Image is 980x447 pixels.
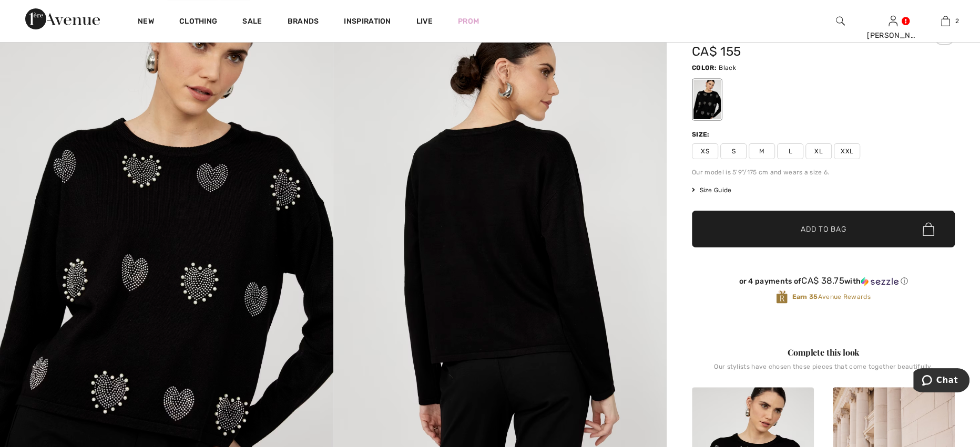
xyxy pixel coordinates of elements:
div: Our stylists have chosen these pieces that come together beautifully. [692,363,955,379]
a: Prom [458,16,479,27]
span: M [749,143,775,159]
img: Sezzle [861,277,899,286]
a: Brands [288,17,319,28]
a: Clothing [179,17,217,28]
span: Avenue Rewards [792,292,870,302]
a: Live [416,16,433,27]
span: Size Guide [692,185,731,195]
span: Black [719,64,736,71]
div: Size: [692,130,712,139]
div: or 4 payments of with [692,276,955,286]
span: Inspiration [344,17,391,28]
img: Avenue Rewards [776,290,788,304]
div: or 4 payments ofCA$ 38.75withSezzle Click to learn more about Sezzle [692,276,955,290]
img: search the website [836,15,845,27]
img: Bag.svg [923,222,934,236]
span: Add to Bag [801,224,846,235]
span: S [720,143,747,159]
img: 1ère Avenue [25,8,100,29]
iframe: Opens a widget where you can chat to one of our agents [913,368,969,394]
span: XXL [834,143,860,159]
img: My Bag [941,15,950,27]
span: XS [692,143,718,159]
a: 2 [920,15,971,27]
span: L [777,143,803,159]
strong: Earn 35 [792,293,818,300]
div: Our model is 5'9"/175 cm and wears a size 6. [692,168,955,177]
span: CA$ 155 [692,44,741,59]
a: Sign In [889,16,897,26]
span: CA$ 38.75 [801,275,844,286]
span: Color: [692,64,717,71]
a: Sale [242,17,262,28]
span: 2 [955,16,959,26]
div: Black [693,80,721,119]
span: XL [805,143,832,159]
button: Add to Bag [692,211,955,247]
a: New [138,17,154,28]
img: My Info [889,15,897,27]
div: [PERSON_NAME] [867,30,918,41]
div: Complete this look [692,346,955,359]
